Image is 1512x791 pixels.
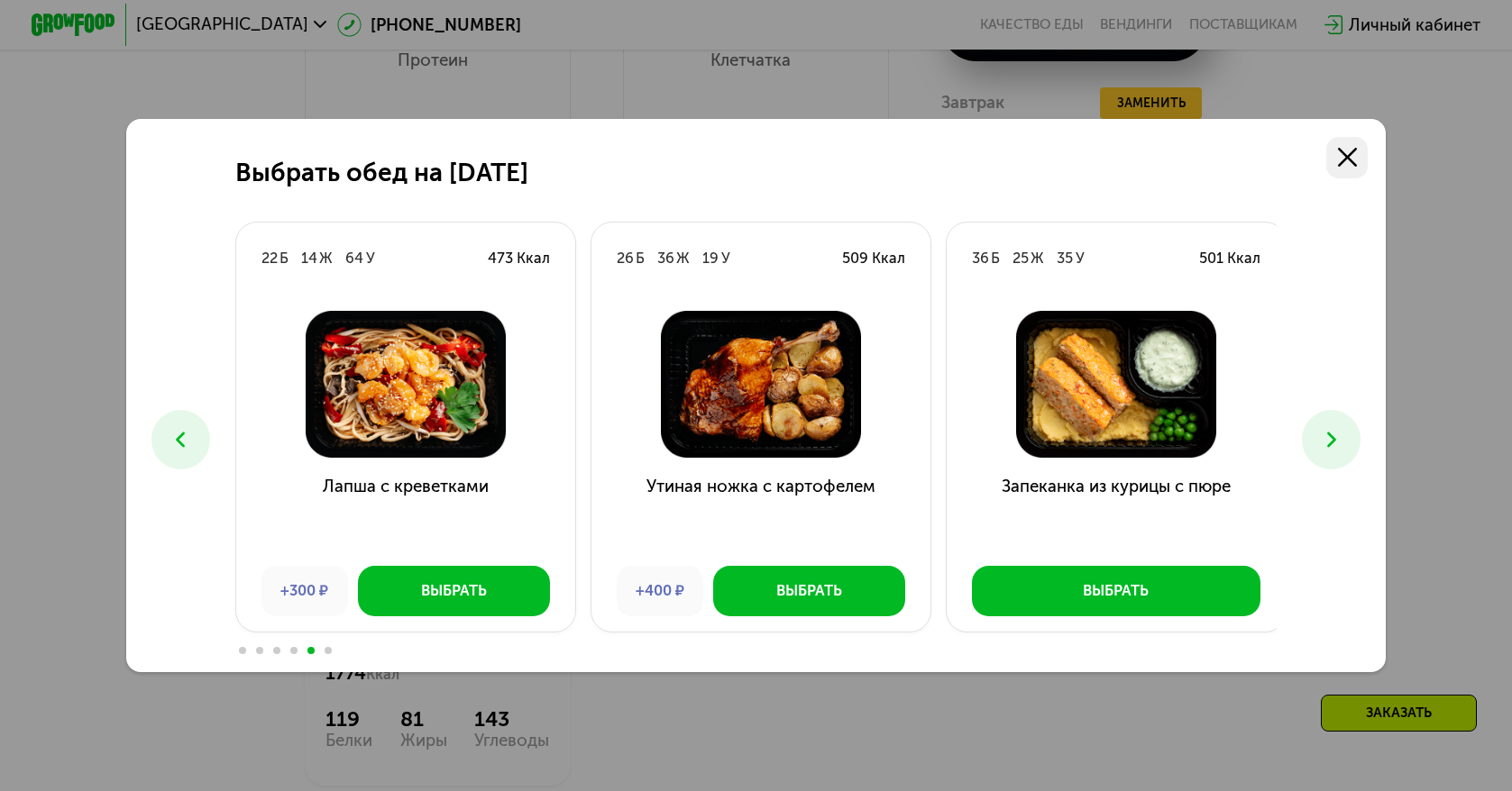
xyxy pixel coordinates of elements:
div: У [366,248,375,268]
div: +400 ₽ [617,566,703,616]
div: Ж [676,248,690,268]
div: +300 ₽ [261,566,348,616]
button: Выбрать [713,566,904,616]
div: Выбрать [1083,580,1149,601]
h2: Выбрать обед на [DATE] [235,159,528,188]
div: 36 [972,248,989,268]
div: 509 Ккал [842,248,905,268]
div: Б [279,248,289,268]
h3: Утиная ножка с картофелем [591,474,930,550]
div: Ж [1031,248,1044,268]
div: У [721,248,730,268]
div: Выбрать [421,580,487,601]
button: Выбрать [972,566,1260,616]
div: 19 [702,248,719,268]
img: Утиная ножка с картофелем [608,311,913,458]
div: 36 [657,248,674,268]
div: 64 [345,248,363,268]
h3: Лапша с креветками [236,474,575,550]
h3: Запеканка из курицы с пюре [947,474,1286,550]
button: Выбрать [358,566,549,616]
div: 25 [1013,248,1029,268]
div: Б [636,248,645,268]
div: 26 [617,248,634,268]
div: 22 [261,248,278,268]
div: Выбрать [776,580,842,601]
div: Б [991,248,1000,268]
div: 35 [1057,248,1073,268]
div: 14 [301,248,317,268]
div: 473 Ккал [488,248,550,268]
div: 501 Ккал [1199,248,1260,268]
img: Запеканка из курицы с пюре [963,311,1269,458]
img: Лапша с креветками [252,311,558,458]
div: Ж [319,248,333,268]
div: У [1076,248,1085,268]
